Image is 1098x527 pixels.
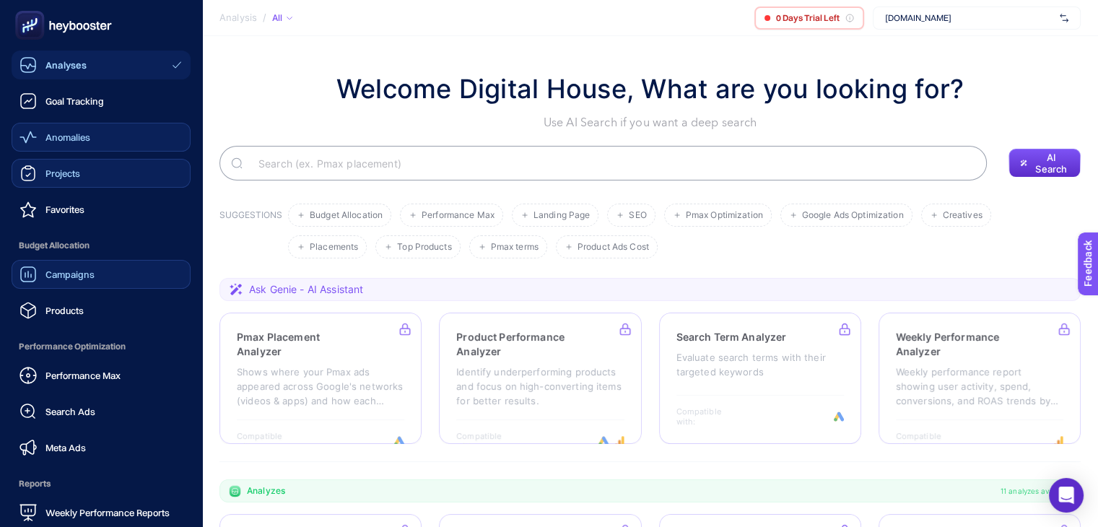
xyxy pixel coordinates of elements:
[533,210,590,221] span: Landing Page
[1001,485,1071,497] span: 11 analyzes available
[45,204,84,215] span: Favorites
[336,69,964,108] h1: Welcome Digital House, What are you looking for?
[1033,152,1069,175] span: AI Search
[12,332,191,361] span: Performance Optimization
[45,406,95,417] span: Search Ads
[943,210,982,221] span: Creatives
[12,433,191,462] a: Meta Ads
[219,209,282,258] h3: SUGGESTIONS
[1060,11,1068,25] img: svg%3e
[336,114,964,131] p: Use AI Search if you want a deep search
[12,296,191,325] a: Products
[12,159,191,188] a: Projects
[263,12,266,23] span: /
[1049,478,1084,513] div: Open Intercom Messenger
[247,143,975,183] input: Search
[45,269,95,280] span: Campaigns
[491,242,539,253] span: Pmax terms
[310,242,358,253] span: Placements
[12,87,191,116] a: Goal Tracking
[12,231,191,260] span: Budget Allocation
[12,195,191,224] a: Favorites
[422,210,494,221] span: Performance Max
[9,4,55,16] span: Feedback
[12,361,191,390] a: Performance Max
[397,242,451,253] span: Top Products
[12,123,191,152] a: Anomalies
[879,313,1081,444] a: Weekly Performance AnalyzerWeekly performance report showing user activity, spend, conversions, a...
[219,313,422,444] a: Pmax Placement AnalyzerShows where your Pmax ads appeared across Google's networks (videos & apps...
[1008,149,1081,178] button: AI Search
[802,210,904,221] span: Google Ads Optimization
[45,95,104,107] span: Goal Tracking
[45,507,170,518] span: Weekly Performance Reports
[219,12,257,24] span: Analysis
[45,305,84,316] span: Products
[45,131,90,143] span: Anomalies
[776,12,840,24] span: 0 Days Trial Left
[247,485,285,497] span: Analyzes
[45,370,121,381] span: Performance Max
[45,442,86,453] span: Meta Ads
[629,210,646,221] span: SEO
[45,167,80,179] span: Projects
[686,210,763,221] span: Pmax Optimization
[272,12,292,24] div: All
[12,469,191,498] span: Reports
[310,210,383,221] span: Budget Allocation
[12,260,191,289] a: Campaigns
[659,313,861,444] a: Search Term AnalyzerEvaluate search terms with their targeted keywordsCompatible with:
[45,59,87,71] span: Analyses
[12,397,191,426] a: Search Ads
[885,12,1054,24] span: [DOMAIN_NAME]
[439,313,641,444] a: Product Performance AnalyzerIdentify underperforming products and focus on high-converting items ...
[249,282,363,297] span: Ask Genie - AI Assistant
[12,498,191,527] a: Weekly Performance Reports
[12,51,191,79] a: Analyses
[578,242,649,253] span: Product Ads Cost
